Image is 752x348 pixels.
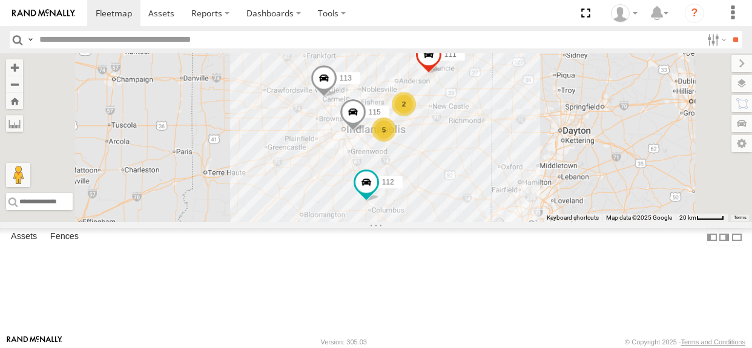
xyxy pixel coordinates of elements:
label: Dock Summary Table to the Right [718,228,730,246]
label: Map Settings [731,135,752,152]
span: 115 [369,107,381,116]
button: Map Scale: 20 km per 42 pixels [676,214,728,222]
span: 20 km [679,214,696,221]
button: Zoom Home [6,93,23,109]
div: Version: 305.03 [321,338,367,346]
label: Fences [44,229,85,246]
button: Zoom out [6,76,23,93]
label: Search Filter Options [702,31,728,48]
span: Map data ©2025 Google [606,214,672,221]
span: 111 [444,50,457,59]
button: Zoom in [6,59,23,76]
div: Brandon Hickerson [607,4,642,22]
i: ? [685,4,704,23]
button: Keyboard shortcuts [547,214,599,222]
label: Hide Summary Table [731,228,743,246]
div: 2 [392,92,416,116]
div: 5 [372,117,396,142]
div: © Copyright 2025 - [625,338,745,346]
label: Assets [5,229,43,246]
label: Search Query [25,31,35,48]
label: Dock Summary Table to the Left [706,228,718,246]
img: rand-logo.svg [12,9,75,18]
label: Measure [6,115,23,132]
span: 113 [340,74,352,82]
span: 112 [382,177,394,186]
a: Visit our Website [7,336,62,348]
a: Terms [734,215,747,220]
a: Terms and Conditions [681,338,745,346]
button: Drag Pegman onto the map to open Street View [6,163,30,187]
